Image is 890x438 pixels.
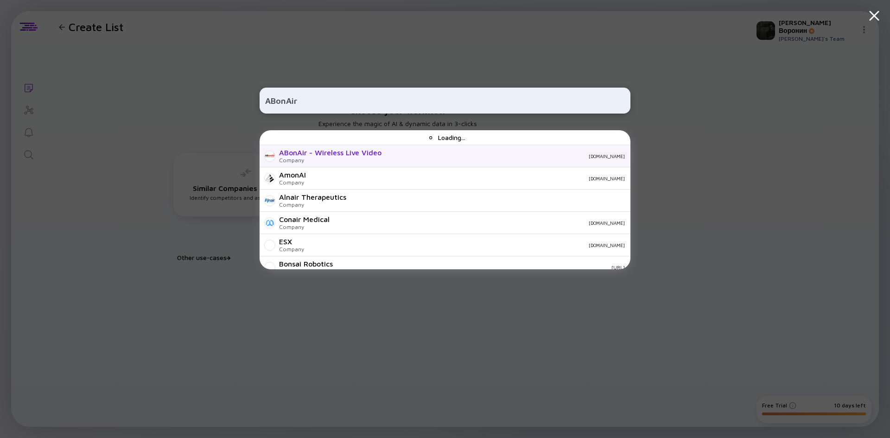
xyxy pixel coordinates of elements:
[279,223,330,230] div: Company
[279,246,304,253] div: Company
[313,176,625,181] div: [DOMAIN_NAME]
[279,260,333,268] div: Bonsai Robotics
[279,171,306,179] div: AmonAI
[279,157,381,164] div: Company
[279,215,330,223] div: Conair Medical
[279,201,346,208] div: Company
[279,148,381,157] div: ABonAir - Wireless Live Video
[311,242,625,248] div: [DOMAIN_NAME]
[337,220,625,226] div: [DOMAIN_NAME]
[279,268,333,275] div: Company
[389,153,625,159] div: [DOMAIN_NAME]
[265,92,625,109] input: Search Company or Investor...
[279,193,346,201] div: Alnair Therapeutics
[279,237,304,246] div: ESX
[279,179,306,186] div: Company
[340,265,625,270] div: [URL]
